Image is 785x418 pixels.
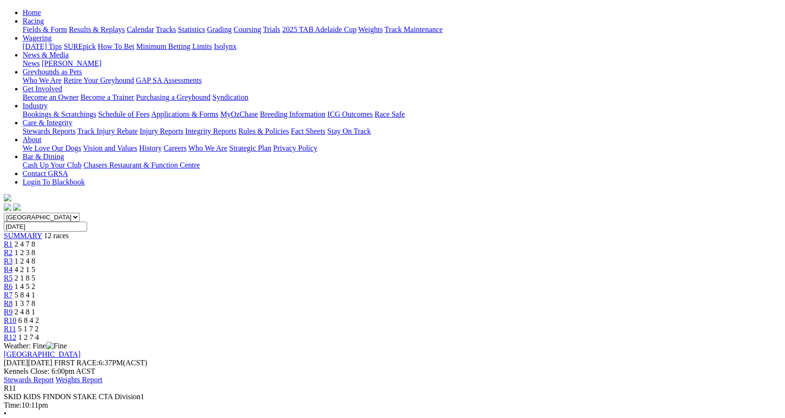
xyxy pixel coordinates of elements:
a: Injury Reports [139,127,183,135]
span: 1 2 4 8 [15,257,35,265]
span: 1 2 7 4 [18,333,39,341]
a: Stewards Reports [23,127,75,135]
a: Retire Your Greyhound [64,76,134,84]
span: Time: [4,401,22,409]
a: [PERSON_NAME] [41,59,101,67]
a: R2 [4,249,13,257]
a: Applications & Forms [151,110,219,118]
img: Fine [46,342,67,350]
a: Tracks [156,25,176,33]
span: 2 1 8 5 [15,274,35,282]
span: • [4,410,7,418]
a: R3 [4,257,13,265]
a: SUMMARY [4,232,42,240]
a: R6 [4,282,13,290]
a: Get Involved [23,85,62,93]
span: 5 1 7 2 [18,325,39,333]
a: 2025 TAB Adelaide Cup [282,25,356,33]
a: Greyhounds as Pets [23,68,82,76]
span: FIRST RACE: [54,359,98,367]
span: 4 2 1 5 [15,265,35,273]
a: Login To Blackbook [23,178,85,186]
span: 6:37PM(ACST) [54,359,147,367]
a: Isolynx [214,42,236,50]
div: Industry [23,110,781,119]
img: twitter.svg [13,203,21,211]
a: Fact Sheets [291,127,325,135]
a: Cash Up Your Club [23,161,81,169]
a: Track Injury Rebate [77,127,138,135]
a: Industry [23,102,48,110]
span: Weather: Fine [4,342,67,350]
div: Care & Integrity [23,127,781,136]
a: [DATE] Tips [23,42,62,50]
a: Contact GRSA [23,169,68,177]
a: Vision and Values [83,144,137,152]
span: 1 3 7 8 [15,299,35,307]
a: Grading [207,25,232,33]
a: How To Bet [98,42,135,50]
div: Greyhounds as Pets [23,76,781,85]
span: R9 [4,308,13,316]
a: Home [23,8,41,16]
a: Racing [23,17,44,25]
span: 2 4 8 1 [15,308,35,316]
span: R11 [4,384,16,392]
a: Stewards Report [4,376,54,384]
a: R10 [4,316,16,324]
a: Bar & Dining [23,153,64,161]
a: Privacy Policy [273,144,317,152]
div: About [23,144,781,153]
a: Care & Integrity [23,119,73,127]
div: Kennels Close: 6:00pm ACST [4,367,781,376]
a: Stay On Track [327,127,371,135]
a: Purchasing a Greyhound [136,93,210,101]
div: Get Involved [23,93,781,102]
div: News & Media [23,59,781,68]
a: About [23,136,41,144]
a: R1 [4,240,13,248]
a: Become a Trainer [81,93,134,101]
a: Who We Are [23,76,62,84]
a: R11 [4,325,16,333]
a: R5 [4,274,13,282]
a: Coursing [234,25,261,33]
span: 2 4 7 8 [15,240,35,248]
span: R4 [4,265,13,273]
span: [DATE] [4,359,52,367]
span: R8 [4,299,13,307]
a: Chasers Restaurant & Function Centre [83,161,200,169]
span: [DATE] [4,359,28,367]
a: Bookings & Scratchings [23,110,96,118]
a: Become an Owner [23,93,79,101]
a: Trials [263,25,280,33]
img: facebook.svg [4,203,11,211]
input: Select date [4,222,87,232]
a: We Love Our Dogs [23,144,81,152]
a: Weights Report [56,376,103,384]
a: Integrity Reports [185,127,236,135]
div: SKID KIDS FINDON STAKE CTA Division1 [4,393,781,401]
a: Syndication [212,93,248,101]
a: R12 [4,333,16,341]
a: Wagering [23,34,52,42]
a: Breeding Information [260,110,325,118]
a: Results & Replays [69,25,125,33]
a: Weights [358,25,383,33]
a: GAP SA Assessments [136,76,202,84]
a: History [139,144,162,152]
div: 10:11pm [4,401,781,410]
a: Calendar [127,25,154,33]
a: Careers [163,144,186,152]
a: Fields & Form [23,25,67,33]
a: News & Media [23,51,69,59]
div: Bar & Dining [23,161,781,169]
img: logo-grsa-white.png [4,194,11,201]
